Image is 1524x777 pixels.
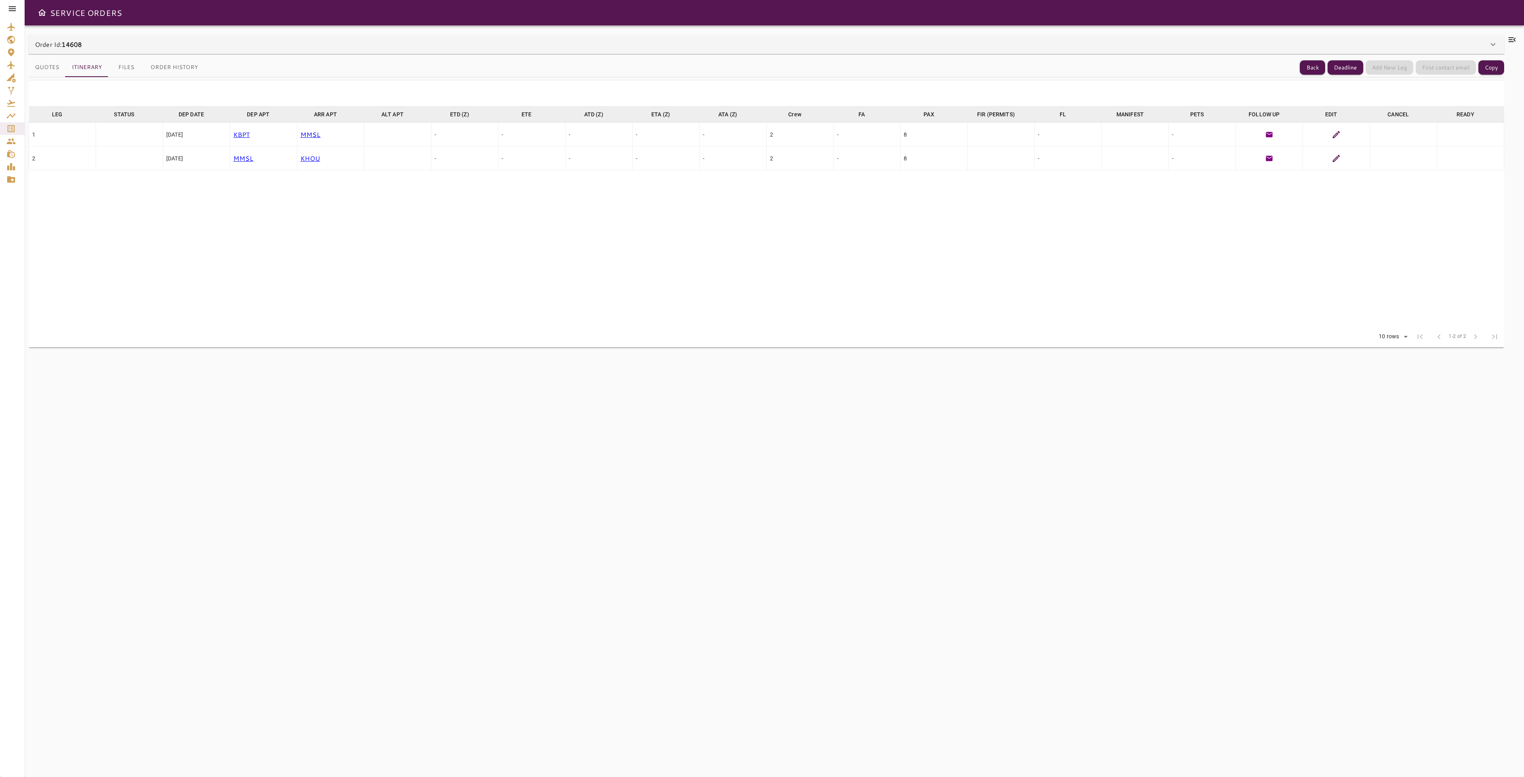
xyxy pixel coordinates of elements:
p: MMSL [300,130,361,139]
b: 14608 [62,40,82,49]
div: 2 [770,131,830,139]
p: MMSL [233,154,294,163]
span: ALT APT [381,110,414,119]
span: Crew [788,110,812,119]
div: - [837,154,897,162]
span: DEP DATE [179,110,214,119]
button: Back [1300,60,1325,75]
span: ATA (Z) [718,110,747,119]
div: - [435,131,495,139]
div: FL [1060,110,1066,119]
span: LEG [52,110,73,119]
span: Next Page [1466,327,1485,346]
div: - [636,154,696,162]
div: - [1038,154,1098,162]
p: KHOU [300,154,361,163]
span: FIR (PERMITS) [977,110,1025,119]
div: PETS [1190,110,1204,119]
div: - [502,131,562,139]
span: STATUS [114,110,144,119]
span: ARR APT [314,110,347,119]
div: STATUS [114,110,134,119]
span: 1-2 of 2 [1449,333,1466,341]
div: - [1172,131,1232,139]
div: 10 rows [1374,331,1410,343]
div: ARR APT [314,110,337,119]
span: DEP APT [247,110,280,119]
div: EDIT [1325,110,1337,119]
div: CANCEL [1387,110,1409,119]
button: Deadline [1328,60,1363,75]
div: - [703,131,763,139]
button: Generate Follow Up Email Template [1263,129,1275,141]
span: ETE [521,110,542,119]
div: - [636,131,696,139]
div: ALT APT [381,110,404,119]
div: FA [858,110,865,119]
span: READY [1457,110,1485,119]
span: First Page [1410,327,1430,346]
div: [DATE] [166,131,227,139]
div: - [569,154,629,162]
div: READY [1457,110,1474,119]
p: KBPT [233,130,294,139]
div: basic tabs example [29,58,204,77]
button: Files [108,58,144,77]
button: Open drawer [34,5,50,21]
div: - [435,154,495,162]
div: LEG [52,110,62,119]
div: FIR (PERMITS) [977,110,1015,119]
span: PETS [1190,110,1214,119]
div: DEP DATE [179,110,204,119]
div: - [1038,131,1098,139]
div: 8 [904,131,964,139]
span: ETA (Z) [651,110,680,119]
button: Order History [144,58,204,77]
div: - [703,154,763,162]
h6: SERVICE ORDERS [50,6,122,19]
div: 10 rows [1377,333,1401,340]
div: [DATE] [166,154,227,162]
span: PAX [924,110,944,119]
span: Last Page [1485,327,1504,346]
span: Previous Page [1430,327,1449,346]
div: MANIFEST [1116,110,1144,119]
div: - [502,154,562,162]
div: FOLLOW UP [1249,110,1280,119]
div: - [569,131,629,139]
div: 2 [770,154,830,162]
div: ATD (Z) [584,110,603,119]
span: FA [858,110,875,119]
span: FL [1060,110,1076,119]
div: 8 [904,154,964,162]
div: ATA (Z) [718,110,737,119]
span: ETD (Z) [450,110,479,119]
div: ETD (Z) [450,110,469,119]
div: DEP APT [247,110,269,119]
div: - [1172,154,1232,162]
span: MANIFEST [1116,110,1154,119]
span: EDIT [1325,110,1348,119]
td: 1 [29,123,96,147]
div: Crew [788,110,801,119]
td: 2 [29,147,96,170]
button: Generate Follow Up Email Template [1263,152,1275,164]
p: Order Id: [35,40,82,49]
div: - [837,131,897,139]
span: ATD (Z) [584,110,614,119]
div: Order Id:14608 [29,35,1504,54]
div: ETA (Z) [651,110,670,119]
span: CANCEL [1387,110,1419,119]
button: Quotes [29,58,65,77]
span: FOLLOW UP [1249,110,1290,119]
div: ETE [521,110,531,119]
div: PAX [924,110,934,119]
button: Copy [1478,60,1504,75]
button: Itinerary [65,58,108,77]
